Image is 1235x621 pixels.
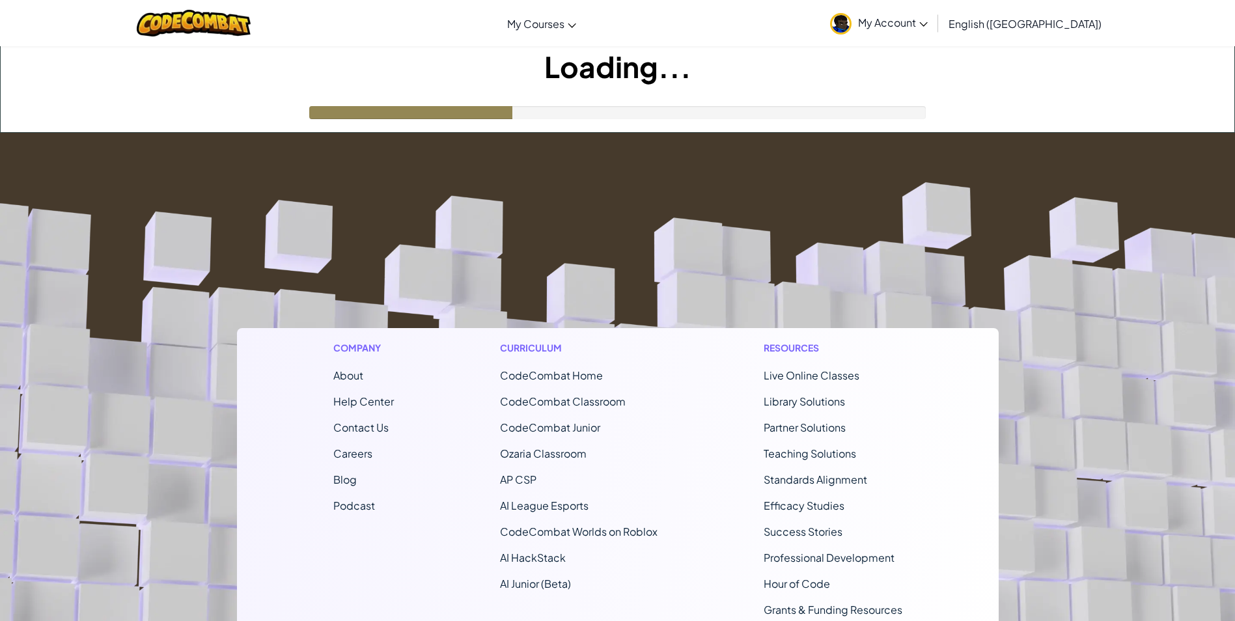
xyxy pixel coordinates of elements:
a: Podcast [333,499,375,512]
a: English ([GEOGRAPHIC_DATA]) [942,6,1108,41]
img: CodeCombat logo [137,10,251,36]
a: Professional Development [764,551,895,564]
a: Blog [333,473,357,486]
a: AI Junior (Beta) [500,577,571,590]
a: Hour of Code [764,577,830,590]
a: CodeCombat Classroom [500,394,626,408]
a: Partner Solutions [764,421,846,434]
a: Efficacy Studies [764,499,844,512]
a: Teaching Solutions [764,447,856,460]
a: AP CSP [500,473,536,486]
a: Success Stories [764,525,842,538]
span: My Courses [507,17,564,31]
h1: Curriculum [500,341,658,355]
a: My Courses [501,6,583,41]
span: English ([GEOGRAPHIC_DATA]) [949,17,1102,31]
a: About [333,368,363,382]
span: Contact Us [333,421,389,434]
a: Live Online Classes [764,368,859,382]
h1: Loading... [1,46,1234,87]
a: My Account [824,3,934,44]
a: Careers [333,447,372,460]
a: Ozaria Classroom [500,447,587,460]
h1: Company [333,341,394,355]
a: Standards Alignment [764,473,867,486]
a: Help Center [333,394,394,408]
a: AI League Esports [500,499,589,512]
a: CodeCombat Junior [500,421,600,434]
h1: Resources [764,341,902,355]
a: Library Solutions [764,394,845,408]
a: AI HackStack [500,551,566,564]
span: My Account [858,16,928,29]
img: avatar [830,13,852,34]
a: Grants & Funding Resources [764,603,902,616]
a: CodeCombat Worlds on Roblox [500,525,658,538]
span: CodeCombat Home [500,368,603,382]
